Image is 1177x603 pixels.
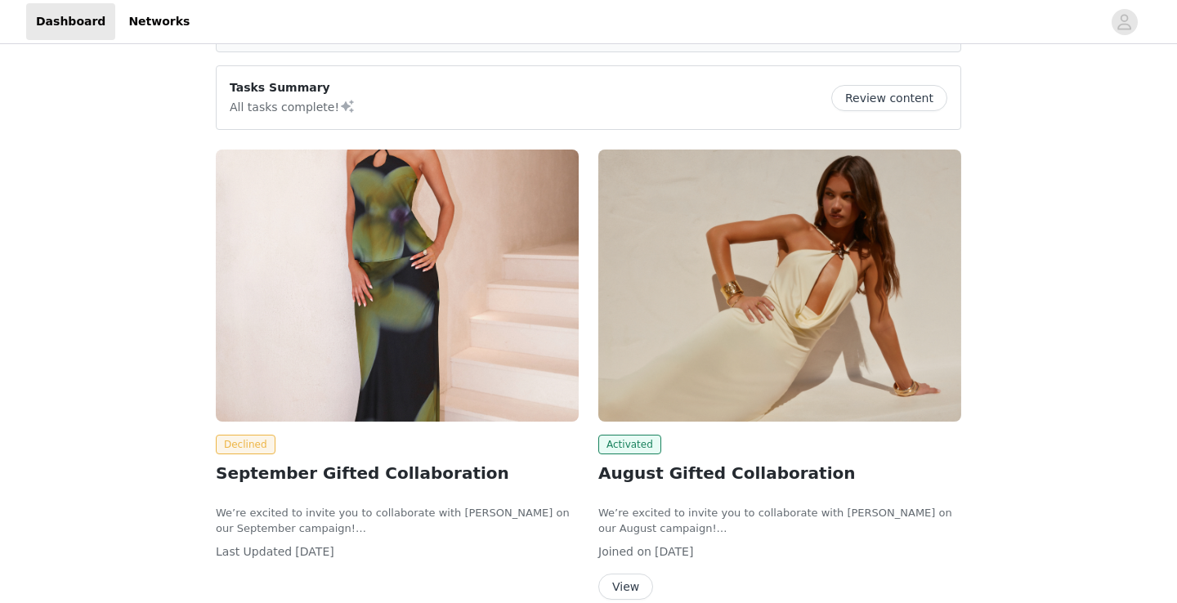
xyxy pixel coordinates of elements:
[598,461,961,485] h2: August Gifted Collaboration
[216,150,579,422] img: Peppermayo AUS
[1117,9,1132,35] div: avatar
[216,505,579,537] p: We’re excited to invite you to collaborate with [PERSON_NAME] on our September campaign!
[655,545,693,558] span: [DATE]
[598,581,653,593] a: View
[216,435,275,454] span: Declined
[598,574,653,600] button: View
[598,435,661,454] span: Activated
[26,3,115,40] a: Dashboard
[216,461,579,485] h2: September Gifted Collaboration
[831,85,947,111] button: Review content
[598,505,961,537] p: We’re excited to invite you to collaborate with [PERSON_NAME] on our August campaign!
[119,3,199,40] a: Networks
[598,150,961,422] img: Peppermayo AUS
[230,79,356,96] p: Tasks Summary
[295,545,333,558] span: [DATE]
[216,545,292,558] span: Last Updated
[598,545,651,558] span: Joined on
[230,96,356,116] p: All tasks complete!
